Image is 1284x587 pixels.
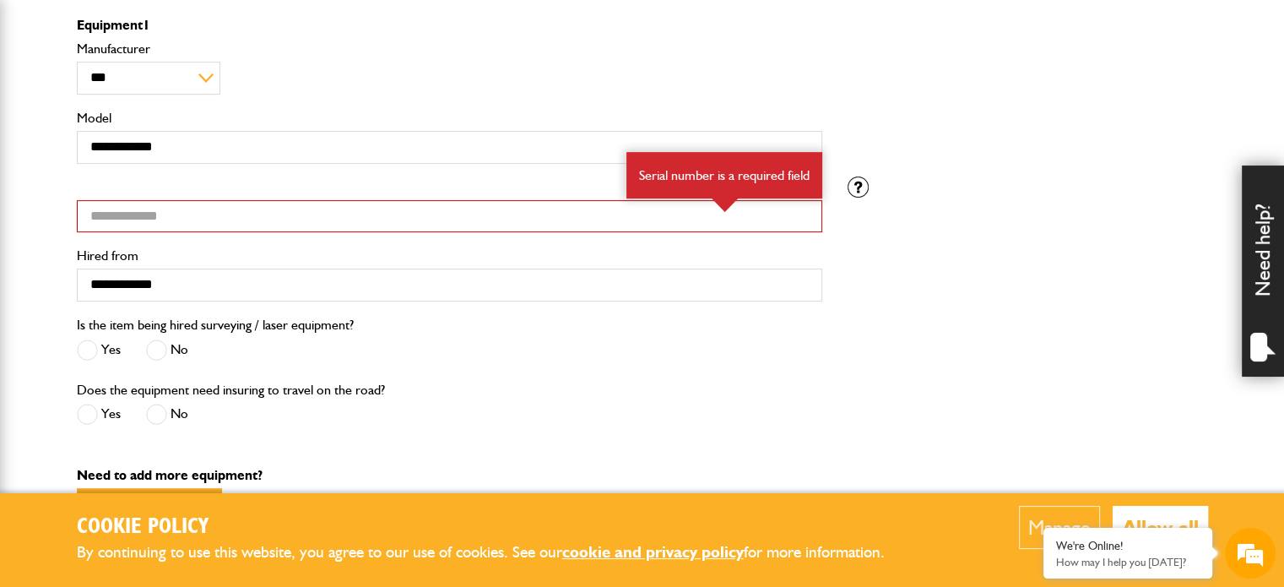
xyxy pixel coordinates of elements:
[77,404,121,425] label: Yes
[77,111,822,125] label: Model
[77,340,121,361] label: Yes
[77,19,822,32] p: Equipment
[1113,506,1208,549] button: Allow all
[562,542,744,562] a: cookie and privacy policy
[77,318,354,332] label: Is the item being hired surveying / laser equipment?
[146,404,188,425] label: No
[1019,506,1100,549] button: Manage
[712,198,738,212] img: error-box-arrow.svg
[77,540,913,566] p: By continuing to use this website, you agree to our use of cookies. See our for more information.
[77,249,822,263] label: Hired from
[1056,556,1200,568] p: How may I help you today?
[77,488,222,516] button: Add equipment
[143,17,150,33] span: 1
[77,514,913,541] h2: Cookie Policy
[626,152,822,199] div: Serial number is a required field
[77,42,822,56] label: Manufacturer
[77,469,1208,482] p: Need to add more equipment?
[1242,166,1284,377] div: Need help?
[1056,539,1200,553] div: We're Online!
[77,383,385,397] label: Does the equipment need insuring to travel on the road?
[146,340,188,361] label: No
